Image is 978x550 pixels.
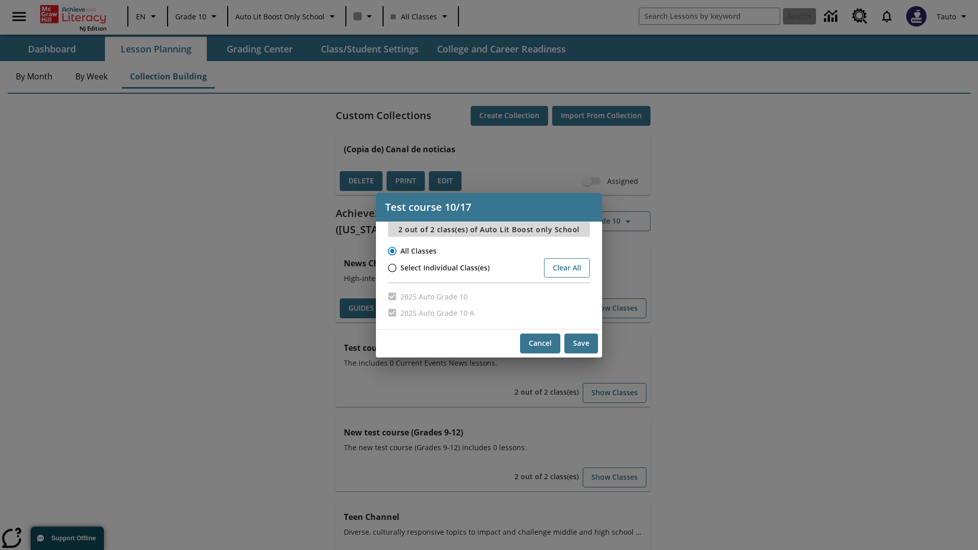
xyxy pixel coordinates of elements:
span: All Classes [400,245,437,256]
button: Cancel [520,334,560,353]
span: Select Individual Class(es) [400,262,490,273]
span: 2025 Auto Grade 10 [400,291,468,302]
span: 2025 Auto Grade 10 A [400,308,474,318]
button: Clear All [544,258,590,278]
h4: Test course 10/17 [376,193,602,222]
button: Save [564,334,598,353]
p: 2 out of 2 class(es) of Auto Lit Boost only School [388,222,590,237]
